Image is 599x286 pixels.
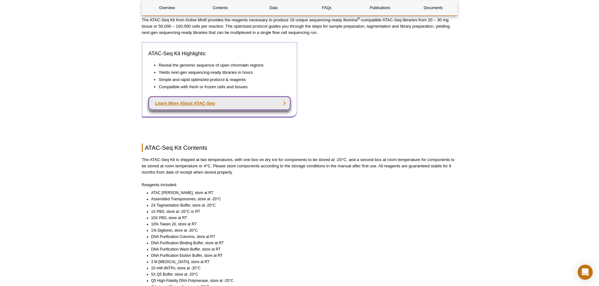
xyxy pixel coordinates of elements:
[159,69,285,76] li: Yields next-gen sequencing-ready libraries in hours
[151,278,452,284] li: Q5 High-Fidelity DNA Polymerase, store at -20°C
[358,17,360,20] sup: ®
[151,196,452,202] li: Assembled Transposomes, store at -20°C
[195,0,245,15] a: Contents
[151,215,452,221] li: 10X PBS, store at RT
[151,259,452,265] li: 3 M [MEDICAL_DATA], store at RT
[142,157,458,175] p: The ATAC-Seq Kit is shipped at two temperatures, with one box on dry ice for components to be sto...
[151,252,452,259] li: DNA Purification Elution Buffer, store at RT
[151,227,452,234] li: 1% Digitonin, store at -20°C
[142,143,458,152] h2: ATAC-Seq Kit Contents
[159,62,285,68] li: Reveal the genomic sequence of open chromatin regions
[302,42,458,129] iframe: Intro to ATAC-Seq: Method overview and comparison to ChIP-Seq
[408,0,458,15] a: Documents
[159,84,285,90] li: Compatible with fresh or frozen cells and tissues
[302,0,352,15] a: FAQs
[151,221,452,227] li: 10% Tween 20, store at RT
[151,265,452,271] li: 10 mM dNTPs, store at -20°C
[148,50,291,57] h3: ATAC-Seq Kit Highlights:
[159,77,285,83] li: Simple and rapid optimized protocol & reagents
[142,17,458,36] p: The ATAC-Seq Kit from Active Motif provides the reagents necessary to produce 16 unique sequencin...
[151,208,452,215] li: 1X PBS, store at -20°C or RT
[142,182,458,188] p: Reagents included:
[151,246,452,252] li: DNA Purification Wash Buffer, store at RT
[355,0,405,15] a: Publications
[151,271,452,278] li: 5X Q5 Buffer, store at -20°C
[578,265,593,280] div: Open Intercom Messenger
[248,0,298,15] a: Data
[148,96,291,110] a: Learn More About ATAC-Seq
[151,234,452,240] li: DNA Purification Columns, store at RT
[142,0,192,15] a: Overview
[151,240,452,246] li: DNA Purification Binding Buffer, store at RT
[151,190,452,196] li: ATAC [PERSON_NAME], store at RT
[151,202,452,208] li: 2X Tagmentation Buffer, store at -20°C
